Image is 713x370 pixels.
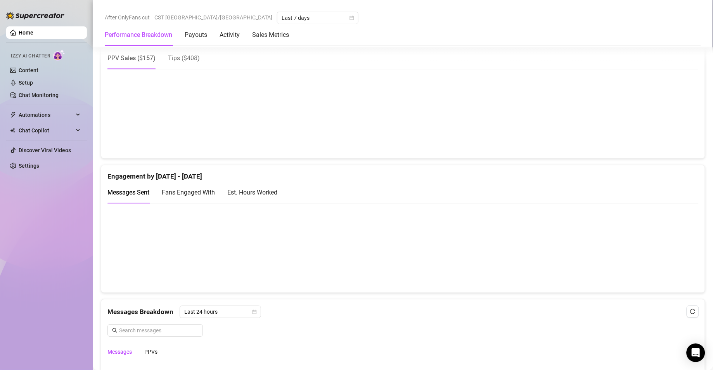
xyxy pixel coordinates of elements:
[107,347,132,356] div: Messages
[105,12,150,23] span: After OnlyFans cut
[119,326,198,335] input: Search messages
[227,188,277,197] div: Est. Hours Worked
[144,347,157,356] div: PPVs
[154,12,272,23] span: CST [GEOGRAPHIC_DATA]/[GEOGRAPHIC_DATA]
[19,30,33,36] a: Home
[11,52,50,60] span: Izzy AI Chatter
[162,189,215,196] span: Fans Engaged With
[19,109,74,121] span: Automations
[19,80,33,86] a: Setup
[105,30,172,40] div: Performance Breakdown
[19,124,74,137] span: Chat Copilot
[690,309,696,314] span: reload
[185,30,207,40] div: Payouts
[107,306,699,318] div: Messages Breakdown
[19,92,59,98] a: Chat Monitoring
[112,328,118,333] span: search
[252,30,289,40] div: Sales Metrics
[107,54,156,62] span: PPV Sales ( $157 )
[10,128,15,133] img: Chat Copilot
[19,147,71,153] a: Discover Viral Videos
[282,12,354,24] span: Last 7 days
[107,189,149,196] span: Messages Sent
[220,30,240,40] div: Activity
[10,112,16,118] span: thunderbolt
[687,344,705,362] div: Open Intercom Messenger
[53,49,65,61] img: AI Chatter
[184,306,256,318] span: Last 24 hours
[350,16,354,20] span: calendar
[19,67,38,73] a: Content
[252,309,257,314] span: calendar
[168,54,200,62] span: Tips ( $408 )
[19,163,39,169] a: Settings
[6,12,64,19] img: logo-BBDzfeDw.svg
[107,165,699,182] div: Engagement by [DATE] - [DATE]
